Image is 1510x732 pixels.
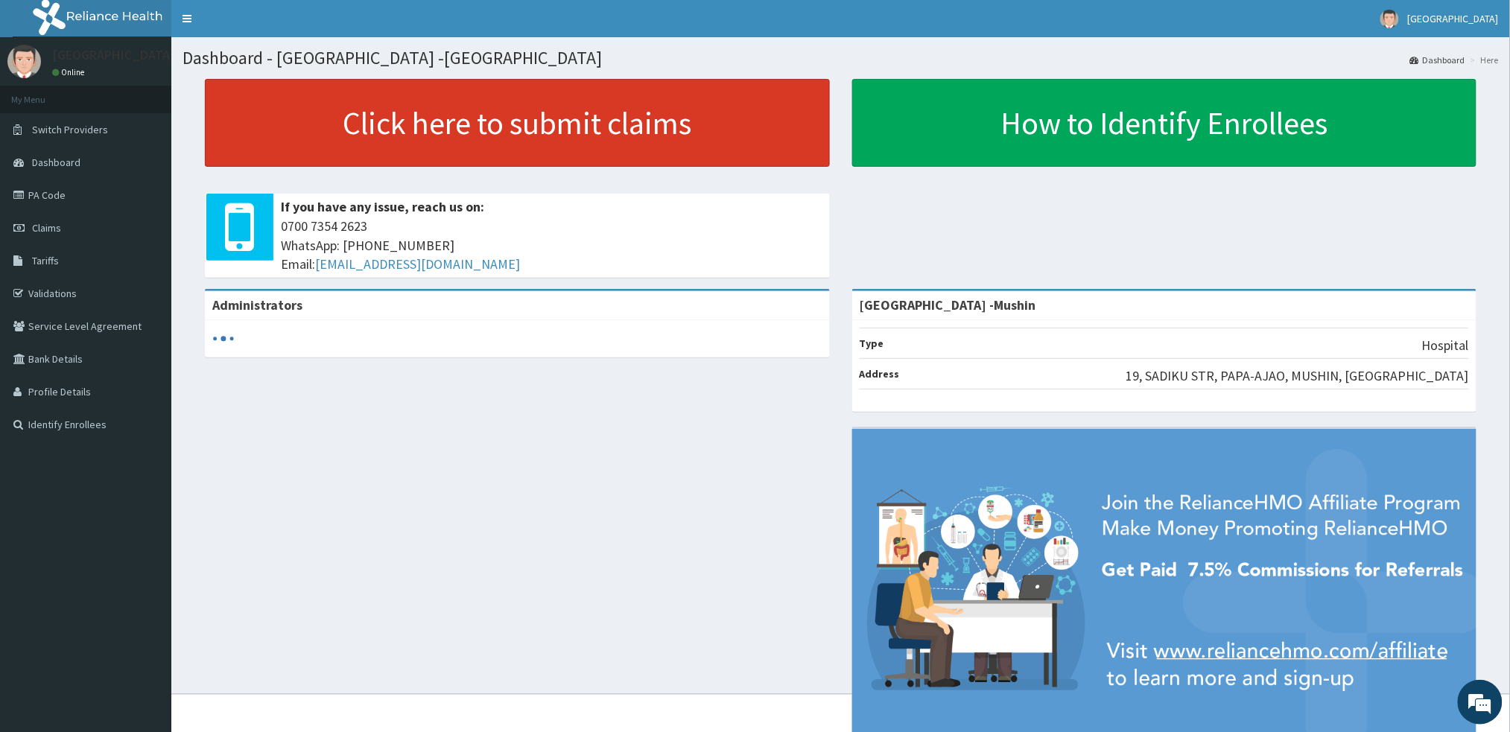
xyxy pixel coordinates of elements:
span: Switch Providers [32,123,108,136]
img: User Image [7,45,41,78]
b: Administrators [212,296,302,314]
a: Online [52,67,88,77]
span: 0700 7354 2623 WhatsApp: [PHONE_NUMBER] Email: [281,217,822,274]
strong: [GEOGRAPHIC_DATA] -Mushin [860,296,1036,314]
p: 19, SADIKU STR, PAPA-AJAO, MUSHIN, [GEOGRAPHIC_DATA] [1126,366,1469,386]
p: Hospital [1422,336,1469,355]
a: Dashboard [1410,54,1465,66]
a: Click here to submit claims [205,79,830,167]
b: If you have any issue, reach us on: [281,198,484,215]
span: Tariffs [32,254,59,267]
li: Here [1467,54,1499,66]
svg: audio-loading [212,328,235,350]
span: Claims [32,221,61,235]
a: [EMAIL_ADDRESS][DOMAIN_NAME] [315,255,520,273]
p: [GEOGRAPHIC_DATA] [52,48,175,62]
b: Type [860,337,884,350]
h1: Dashboard - [GEOGRAPHIC_DATA] -[GEOGRAPHIC_DATA] [183,48,1499,68]
img: User Image [1380,10,1399,28]
a: How to Identify Enrollees [852,79,1477,167]
span: Dashboard [32,156,80,169]
span: [GEOGRAPHIC_DATA] [1408,12,1499,25]
b: Address [860,367,900,381]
